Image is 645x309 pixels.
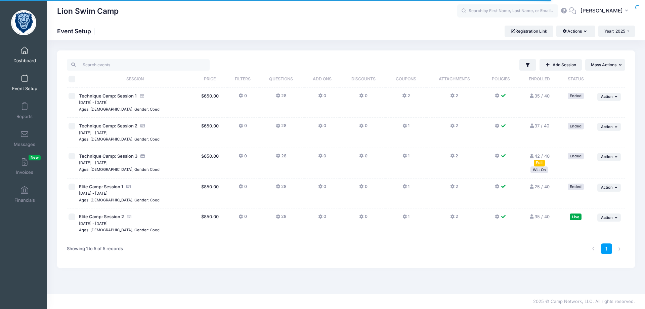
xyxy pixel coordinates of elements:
[457,4,558,18] input: Search by First Name, Last Name, or Email...
[79,184,123,189] span: Elite Camp: Session 1
[239,123,247,132] button: 0
[77,71,193,88] th: Session
[79,107,160,112] small: Ages: [DEMOGRAPHIC_DATA], Gender: Coed
[530,166,548,173] div: WL: On
[79,130,107,135] small: [DATE] - [DATE]
[276,184,287,193] button: 28
[318,93,326,103] button: 0
[239,184,247,193] button: 0
[560,71,592,88] th: Status
[57,3,119,19] h1: Lion Swim Camp
[9,183,41,206] a: Financials
[402,123,410,132] button: 1
[239,214,247,223] button: 0
[483,71,519,88] th: Policies
[585,59,625,71] button: Mass Actions
[79,221,107,226] small: [DATE] - [DATE]
[359,93,367,103] button: 0
[597,93,621,101] button: Action
[529,214,550,219] a: 35 / 40
[568,153,584,159] div: Ended
[450,153,458,163] button: 2
[139,94,144,98] i: Accepting Credit Card Payments
[340,71,386,88] th: Discounts
[313,76,332,81] span: Add Ons
[598,26,635,37] button: Year: 2025
[276,153,287,163] button: 28
[79,167,160,172] small: Ages: [DEMOGRAPHIC_DATA], Gender: Coed
[259,71,304,88] th: Questions
[16,114,33,119] span: Reports
[601,94,613,99] span: Action
[67,241,123,257] div: Showing 1 to 5 of 5 records
[402,214,410,223] button: 1
[386,71,426,88] th: Coupons
[126,215,132,219] i: Accepting Credit Card Payments
[193,148,227,179] td: $650.00
[193,118,227,148] td: $650.00
[193,208,227,238] td: $850.00
[492,76,510,81] span: Policies
[591,62,616,67] span: Mass Actions
[79,228,160,232] small: Ages: [DEMOGRAPHIC_DATA], Gender: Coed
[13,58,36,64] span: Dashboard
[140,124,145,128] i: Accepting Credit Card Payments
[318,153,326,163] button: 0
[276,93,287,103] button: 28
[276,214,287,223] button: 28
[318,123,326,132] button: 0
[601,243,612,255] a: 1
[9,155,41,178] a: InvoicesNew
[450,93,458,103] button: 2
[580,7,623,14] span: [PERSON_NAME]
[11,10,36,35] img: Lion Swim Camp
[568,93,584,99] div: Ended
[597,214,621,222] button: Action
[556,26,595,37] button: Actions
[79,191,107,196] small: [DATE] - [DATE]
[601,124,613,129] span: Action
[529,93,550,99] a: 35 / 40
[9,99,41,122] a: Reports
[450,123,458,132] button: 2
[568,123,584,129] div: Ended
[450,184,458,193] button: 2
[540,59,582,71] a: Add Session
[9,127,41,150] a: Messages
[396,76,416,81] span: Coupons
[79,137,160,142] small: Ages: [DEMOGRAPHIC_DATA], Gender: Coed
[239,153,247,163] button: 0
[570,214,582,220] div: Live
[505,26,553,37] a: Registration Link
[450,214,458,223] button: 2
[14,142,35,147] span: Messages
[351,76,376,81] span: Discounts
[227,71,259,88] th: Filters
[79,214,124,219] span: Elite Camp: Session 2
[12,86,37,91] span: Event Setup
[534,160,545,166] div: Full
[533,299,635,304] span: 2025 © Camp Network, LLC. All rights reserved.
[597,184,621,192] button: Action
[597,153,621,161] button: Action
[304,71,340,88] th: Add Ons
[576,3,635,19] button: [PERSON_NAME]
[57,28,97,35] h1: Event Setup
[16,169,33,175] span: Invoices
[318,184,326,193] button: 0
[14,197,35,203] span: Financials
[529,153,550,165] a: 42 / 40 Full
[79,123,137,128] span: Technique Camp: Session 2
[193,88,227,118] td: $650.00
[601,185,613,190] span: Action
[269,76,293,81] span: Questions
[79,153,137,159] span: Technique Camp: Session 3
[402,93,410,103] button: 2
[79,93,137,99] span: Technique Camp: Session 1
[67,59,210,71] input: Search events
[529,123,549,128] a: 37 / 40
[604,29,625,34] span: Year: 2025
[359,123,367,132] button: 0
[359,214,367,223] button: 0
[9,43,41,67] a: Dashboard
